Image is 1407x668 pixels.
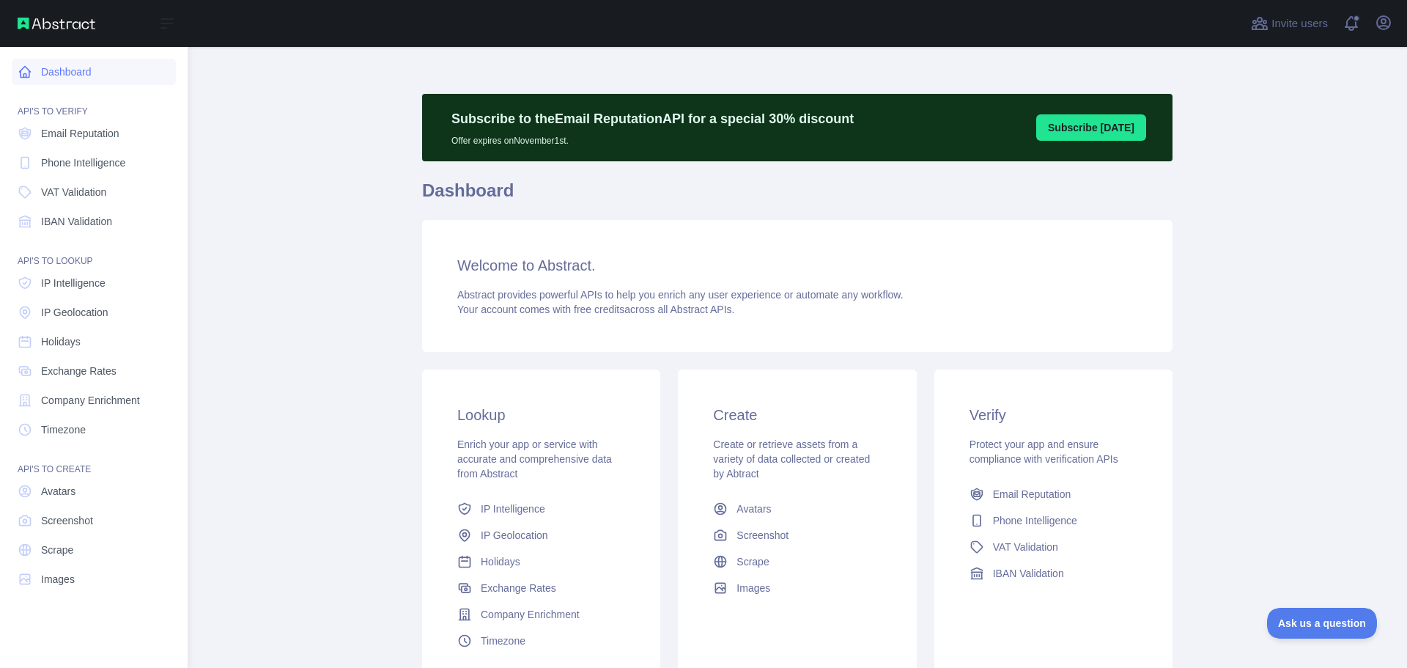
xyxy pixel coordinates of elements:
[12,238,176,267] div: API'S TO LOOKUP
[736,528,789,543] span: Screenshot
[422,179,1172,214] h1: Dashboard
[41,484,75,499] span: Avatars
[993,566,1064,581] span: IBAN Validation
[41,393,140,408] span: Company Enrichment
[451,109,854,129] p: Subscribe to the Email Reputation API for a special 30 % discount
[457,438,612,480] span: Enrich your app or service with accurate and comprehensive data from Abstract
[481,607,580,622] span: Company Enrichment
[41,276,106,290] span: IP Intelligence
[713,405,881,425] h3: Create
[707,496,887,522] a: Avatars
[41,126,119,141] span: Email Reputation
[736,554,769,569] span: Scrape
[12,120,176,147] a: Email Reputation
[41,513,93,528] span: Screenshot
[481,634,525,648] span: Timezone
[970,438,1118,465] span: Protect your app and ensure compliance with verification APIs
[1271,15,1328,32] span: Invite users
[481,528,548,543] span: IP Geolocation
[12,59,176,85] a: Dashboard
[736,502,771,516] span: Avatars
[451,548,631,575] a: Holidays
[12,179,176,205] a: VAT Validation
[41,334,81,349] span: Holidays
[41,572,75,587] span: Images
[707,522,887,548] a: Screenshot
[12,537,176,563] a: Scrape
[41,305,108,320] span: IP Geolocation
[41,155,125,170] span: Phone Intelligence
[41,185,106,199] span: VAT Validation
[12,507,176,534] a: Screenshot
[457,255,1137,276] h3: Welcome to Abstract.
[451,628,631,654] a: Timezone
[12,299,176,326] a: IP Geolocation
[12,387,176,414] a: Company Enrichment
[713,438,870,480] span: Create or retrieve assets from a variety of data collected or created by Abtract
[12,329,176,355] a: Holidays
[18,18,95,29] img: Abstract API
[12,270,176,296] a: IP Intelligence
[12,208,176,235] a: IBAN Validation
[12,88,176,117] div: API'S TO VERIFY
[993,540,1058,554] span: VAT Validation
[41,422,86,437] span: Timezone
[451,496,631,522] a: IP Intelligence
[993,487,1071,502] span: Email Reputation
[964,481,1143,507] a: Email Reputation
[12,416,176,443] a: Timezone
[481,502,545,516] span: IP Intelligence
[457,289,904,301] span: Abstract provides powerful APIs to help you enrich any user experience or automate any workflow.
[12,566,176,592] a: Images
[457,304,734,315] span: Your account comes with across all Abstract APIs.
[12,358,176,384] a: Exchange Rates
[1267,608,1378,639] iframe: Toggle Customer Support
[41,543,73,557] span: Scrape
[964,507,1143,534] a: Phone Intelligence
[41,214,112,229] span: IBAN Validation
[451,129,854,147] p: Offer expires on November 1st.
[964,534,1143,560] a: VAT Validation
[964,560,1143,587] a: IBAN Validation
[457,405,625,425] h3: Lookup
[451,575,631,601] a: Exchange Rates
[707,548,887,575] a: Scrape
[451,601,631,628] a: Company Enrichment
[12,478,176,504] a: Avatars
[736,581,770,595] span: Images
[1036,114,1146,141] button: Subscribe [DATE]
[707,575,887,601] a: Images
[993,513,1077,528] span: Phone Intelligence
[12,150,176,176] a: Phone Intelligence
[574,304,624,315] span: free credits
[970,405,1137,425] h3: Verify
[41,364,117,378] span: Exchange Rates
[481,554,520,569] span: Holidays
[481,581,556,595] span: Exchange Rates
[12,446,176,475] div: API'S TO CREATE
[1248,12,1331,35] button: Invite users
[451,522,631,548] a: IP Geolocation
